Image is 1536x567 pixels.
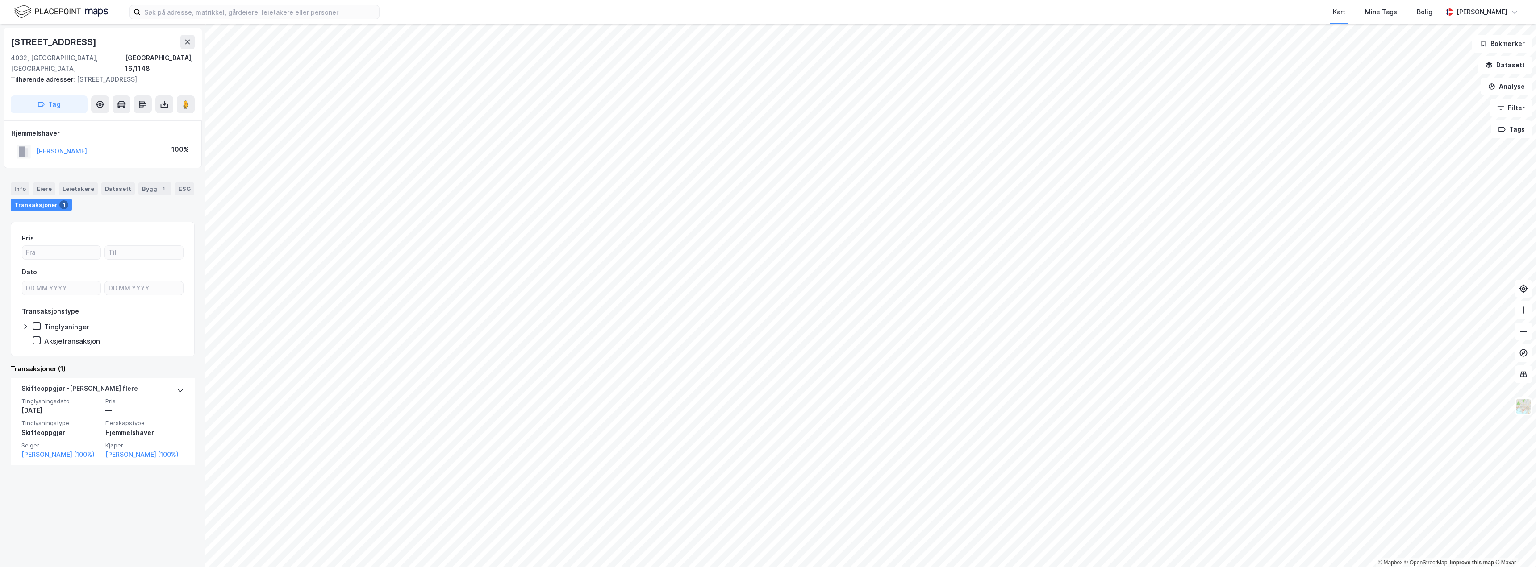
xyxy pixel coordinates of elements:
div: Datasett [101,182,135,195]
input: DD.MM.YYYY [105,281,183,295]
button: Tag [11,95,88,113]
span: Kjøper [105,442,184,449]
div: ESG [175,182,194,195]
div: [STREET_ADDRESS] [11,74,188,85]
span: Pris [105,397,184,405]
div: 1 [159,184,168,193]
span: Tinglysningsdato [21,397,100,405]
a: [PERSON_NAME] (100%) [105,449,184,460]
img: Z [1515,398,1532,415]
div: Info [11,182,29,195]
img: logo.f888ab2527a4732fd821a326f86c7f29.svg [14,4,108,20]
iframe: Chat Widget [1491,524,1536,567]
div: Skifteoppgjør [21,427,100,438]
a: [PERSON_NAME] (100%) [21,449,100,460]
div: Pris [22,233,34,244]
div: Hjemmelshaver [105,427,184,438]
input: DD.MM.YYYY [22,281,100,295]
span: Selger [21,442,100,449]
div: Mine Tags [1365,7,1397,17]
a: Mapbox [1378,559,1402,566]
span: Tilhørende adresser: [11,75,77,83]
div: Kart [1333,7,1345,17]
div: Kontrollprogram for chat [1491,524,1536,567]
div: Transaksjonstype [22,306,79,317]
div: Leietakere [59,182,98,195]
span: Tinglysningstype [21,419,100,427]
div: [STREET_ADDRESS] [11,35,98,49]
div: Transaksjoner [11,199,72,211]
div: Bolig [1417,7,1432,17]
div: Aksjetransaksjon [44,337,100,345]
a: Improve this map [1450,559,1494,566]
button: Filter [1490,99,1532,117]
div: 1 [59,200,68,209]
input: Fra [22,246,100,259]
input: Til [105,246,183,259]
div: 100% [171,144,189,155]
div: Transaksjoner (1) [11,364,195,374]
div: Dato [22,267,37,277]
input: Søk på adresse, matrikkel, gårdeiere, leietakere eller personer [141,5,379,19]
div: Bygg [138,182,171,195]
button: Analyse [1481,78,1532,95]
div: 4032, [GEOGRAPHIC_DATA], [GEOGRAPHIC_DATA] [11,53,125,74]
div: [GEOGRAPHIC_DATA], 16/1148 [125,53,195,74]
div: Hjemmelshaver [11,128,194,139]
span: Eierskapstype [105,419,184,427]
button: Tags [1491,120,1532,138]
div: Eiere [33,182,55,195]
div: Tinglysninger [44,323,89,331]
a: OpenStreetMap [1404,559,1448,566]
button: Bokmerker [1472,35,1532,53]
div: Skifteoppgjør - [PERSON_NAME] flere [21,383,138,397]
button: Datasett [1478,56,1532,74]
div: [PERSON_NAME] [1457,7,1507,17]
div: [DATE] [21,405,100,416]
div: — [105,405,184,416]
